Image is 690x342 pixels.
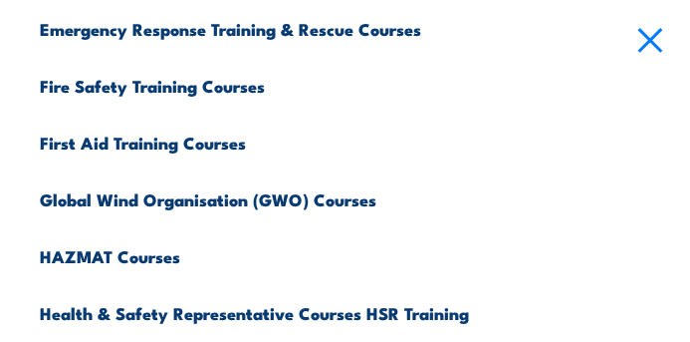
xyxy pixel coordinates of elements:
a: HAZMAT Courses [40,225,670,282]
a: Health & Safety Representative Courses HSR Training [40,282,670,339]
a: First Aid Training Courses [40,112,670,169]
a: Global Wind Organisation (GWO) Courses [40,169,670,225]
a: Fire Safety Training Courses [40,55,670,112]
